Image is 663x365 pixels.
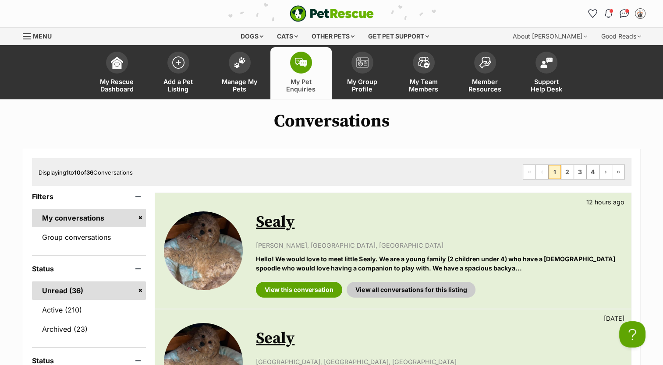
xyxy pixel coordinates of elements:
[234,28,269,45] div: Dogs
[536,165,548,179] span: Previous page
[32,209,146,227] a: My conversations
[586,7,600,21] a: Favourites
[617,7,631,21] a: Conversations
[86,47,148,99] a: My Rescue Dashboard
[612,165,624,179] a: Last page
[633,7,647,21] button: My account
[164,211,243,290] img: Sealy
[619,321,645,347] iframe: Help Scout Beacon - Open
[33,32,52,40] span: Menu
[418,57,430,68] img: team-members-icon-5396bd8760b3fe7c0b43da4ab00e1e3bb1a5d9ba89233759b79545d2d3fc5d0d.svg
[32,281,146,300] a: Unread (36)
[507,28,593,45] div: About [PERSON_NAME]
[159,78,198,93] span: Add a Pet Listing
[32,320,146,338] a: Archived (23)
[599,165,612,179] a: Next page
[39,169,133,176] span: Displaying to of Conversations
[271,28,304,45] div: Cats
[465,78,505,93] span: Member Resources
[595,28,647,45] div: Good Reads
[362,28,435,45] div: Get pet support
[172,56,184,69] img: add-pet-listing-icon-0afa8454b4691262ce3f59096e99ab1cd57d4a30225e0717b998d2c9b9846f56.svg
[479,56,491,68] img: member-resources-icon-8e73f808a243e03378d46382f2149f9095a855e16c252ad45f914b54edf8863c.svg
[32,193,146,200] header: Filters
[636,9,645,18] img: Admin profile pic
[209,47,270,99] a: Manage My Pets
[74,169,81,176] strong: 10
[523,165,625,179] nav: Pagination
[586,197,624,207] p: 12 hours ago
[516,47,577,99] a: Support Help Desk
[587,165,599,179] a: Page 4
[220,78,259,93] span: Manage My Pets
[347,282,475,298] a: View all conversations for this listing
[290,5,374,22] img: logo-e224e6f780fb5917bec1dbf3a21bbac754714ae5b6737aabdf751b685950b380.svg
[32,265,146,273] header: Status
[86,169,93,176] strong: 36
[281,78,321,93] span: My Pet Enquiries
[32,228,146,246] a: Group conversations
[97,78,137,93] span: My Rescue Dashboard
[32,301,146,319] a: Active (210)
[561,165,574,179] a: Page 2
[527,78,566,93] span: Support Help Desk
[111,56,123,69] img: dashboard-icon-eb2f2d2d3e046f16d808141f083e7271f6b2e854fb5c12c21221c1fb7104beca.svg
[586,7,647,21] ul: Account quick links
[23,28,58,43] a: Menu
[602,7,616,21] button: Notifications
[356,57,369,68] img: group-profile-icon-3fa3cf56718a62981997c0bc7e787c4b2cf8bcc04b72c1350f741eb67cf2f40e.svg
[404,78,443,93] span: My Team Members
[234,57,246,68] img: manage-my-pets-icon-02211641906a0b7f246fdf0571729dbe1e7629f14944591b6c1af311fb30b64b.svg
[540,57,553,68] img: help-desk-icon-fdf02630f3aa405de69fd3d07c3f3aa587a6932b1a1747fa1d2bba05be0121f9.svg
[148,47,209,99] a: Add a Pet Listing
[332,47,393,99] a: My Group Profile
[604,314,624,323] p: [DATE]
[549,165,561,179] span: Page 1
[32,357,146,365] header: Status
[305,28,361,45] div: Other pets
[605,9,612,18] img: notifications-46538b983faf8c2785f20acdc204bb7945ddae34d4c08c2a6579f10ce5e182be.svg
[523,165,535,179] span: First page
[256,212,294,232] a: Sealy
[256,329,294,348] a: Sealy
[574,165,586,179] a: Page 3
[295,58,307,67] img: pet-enquiries-icon-7e3ad2cf08bfb03b45e93fb7055b45f3efa6380592205ae92323e6603595dc1f.svg
[66,169,69,176] strong: 1
[393,47,454,99] a: My Team Members
[290,5,374,22] a: PetRescue
[256,254,622,273] p: Hello! We would love to meet little Sealy. We are a young family (2 children under 4) who have a ...
[256,241,622,250] p: [PERSON_NAME], [GEOGRAPHIC_DATA], [GEOGRAPHIC_DATA]
[270,47,332,99] a: My Pet Enquiries
[620,9,629,18] img: chat-41dd97257d64d25036548639549fe6c8038ab92f7586957e7f3b1b290dea8141.svg
[343,78,382,93] span: My Group Profile
[256,282,342,298] a: View this conversation
[454,47,516,99] a: Member Resources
